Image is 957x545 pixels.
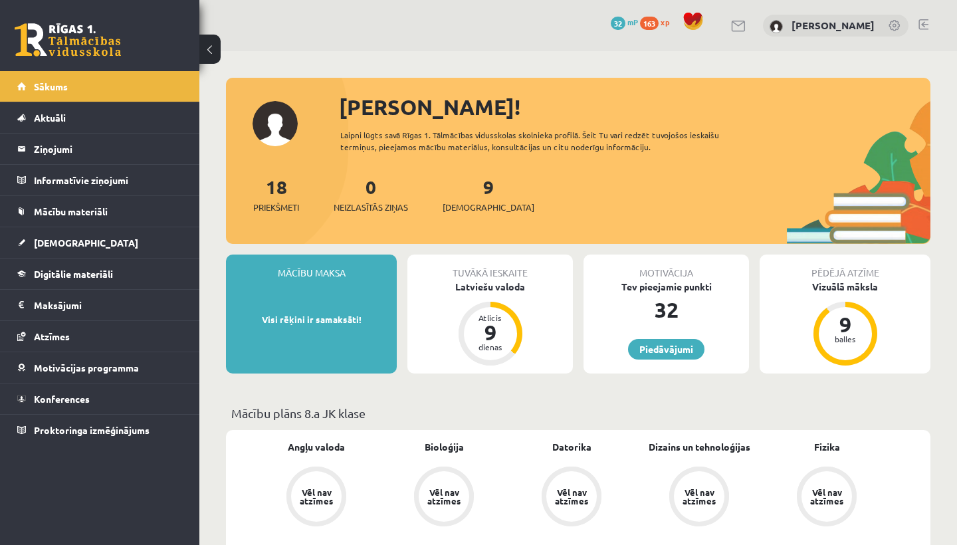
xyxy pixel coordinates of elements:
[443,175,534,214] a: 9[DEMOGRAPHIC_DATA]
[17,259,183,289] a: Digitālie materiāli
[760,280,930,294] div: Vizuālā māksla
[471,343,510,351] div: dienas
[763,467,891,529] a: Vēl nav atzīmes
[233,313,390,326] p: Visi rēķini ir samaksāti!
[334,175,408,214] a: 0Neizlasītās ziņas
[288,440,345,454] a: Angļu valoda
[34,330,70,342] span: Atzīmes
[253,175,299,214] a: 18Priekšmeti
[231,404,925,422] p: Mācību plāns 8.a JK klase
[760,255,930,280] div: Pēdējā atzīme
[253,201,299,214] span: Priekšmeti
[770,20,783,33] img: Adriana Villa
[298,488,335,505] div: Vēl nav atzīmes
[34,268,113,280] span: Digitālie materiāli
[553,488,590,505] div: Vēl nav atzīmes
[34,393,90,405] span: Konferences
[681,488,718,505] div: Vēl nav atzīmes
[17,290,183,320] a: Maksājumi
[471,322,510,343] div: 9
[380,467,508,529] a: Vēl nav atzīmes
[407,280,573,368] a: Latviešu valoda Atlicis 9 dienas
[611,17,625,30] span: 32
[627,17,638,27] span: mP
[425,440,464,454] a: Bioloģija
[584,255,749,280] div: Motivācija
[584,294,749,326] div: 32
[339,91,930,123] div: [PERSON_NAME]!
[15,23,121,56] a: Rīgas 1. Tālmācības vidusskola
[825,314,865,335] div: 9
[635,467,763,529] a: Vēl nav atzīmes
[17,102,183,133] a: Aktuāli
[17,352,183,383] a: Motivācijas programma
[640,17,659,30] span: 163
[34,134,183,164] legend: Ziņojumi
[226,255,397,280] div: Mācību maksa
[34,165,183,195] legend: Informatīvie ziņojumi
[17,196,183,227] a: Mācību materiāli
[760,280,930,368] a: Vizuālā māksla 9 balles
[17,227,183,258] a: [DEMOGRAPHIC_DATA]
[628,339,704,360] a: Piedāvājumi
[814,440,840,454] a: Fizika
[17,134,183,164] a: Ziņojumi
[17,71,183,102] a: Sākums
[34,290,183,320] legend: Maksājumi
[340,129,763,153] div: Laipni lūgts savā Rīgas 1. Tālmācības vidusskolas skolnieka profilā. Šeit Tu vari redzēt tuvojošo...
[34,424,150,436] span: Proktoringa izmēģinājums
[611,17,638,27] a: 32 mP
[649,440,750,454] a: Dizains un tehnoloģijas
[825,335,865,343] div: balles
[34,112,66,124] span: Aktuāli
[640,17,676,27] a: 163 xp
[17,415,183,445] a: Proktoringa izmēģinājums
[17,321,183,352] a: Atzīmes
[17,165,183,195] a: Informatīvie ziņojumi
[334,201,408,214] span: Neizlasītās ziņas
[552,440,591,454] a: Datorika
[443,201,534,214] span: [DEMOGRAPHIC_DATA]
[584,280,749,294] div: Tev pieejamie punkti
[34,362,139,374] span: Motivācijas programma
[34,237,138,249] span: [DEMOGRAPHIC_DATA]
[17,383,183,414] a: Konferences
[407,280,573,294] div: Latviešu valoda
[508,467,635,529] a: Vēl nav atzīmes
[471,314,510,322] div: Atlicis
[808,488,845,505] div: Vēl nav atzīmes
[34,80,68,92] span: Sākums
[34,205,108,217] span: Mācību materiāli
[661,17,669,27] span: xp
[407,255,573,280] div: Tuvākā ieskaite
[425,488,463,505] div: Vēl nav atzīmes
[253,467,380,529] a: Vēl nav atzīmes
[792,19,875,32] a: [PERSON_NAME]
